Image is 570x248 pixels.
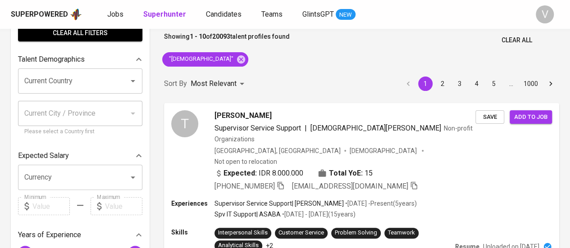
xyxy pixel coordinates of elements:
[400,77,559,91] nav: pagination navigation
[171,110,198,137] div: T
[18,226,142,244] div: Years of Experience
[498,32,536,49] button: Clear All
[281,210,356,219] p: • [DATE] - [DATE] ( 15 years )
[171,199,214,208] p: Experiences
[127,171,139,184] button: Open
[214,110,272,121] span: [PERSON_NAME]
[18,50,142,68] div: Talent Demographics
[218,229,268,237] div: Interpersonal Skills
[171,228,214,237] p: Skills
[214,199,344,208] p: Supervisor Service Support | [PERSON_NAME]
[143,9,188,20] a: Superhunter
[521,77,541,91] button: Go to page 1000
[107,10,123,18] span: Jobs
[214,210,281,219] p: Spv IT Support | ASABA
[305,123,307,134] span: |
[278,229,324,237] div: Customer Service
[223,168,257,179] b: Expected:
[480,112,500,122] span: Save
[143,10,186,18] b: Superhunter
[470,77,484,91] button: Go to page 4
[164,32,290,49] p: Showing of talent profiles found
[214,168,303,179] div: IDR 8.000.000
[487,77,501,91] button: Go to page 5
[190,33,206,40] b: 1 - 10
[206,10,242,18] span: Candidates
[214,125,473,143] span: Non-profit Organizations
[32,197,70,215] input: Value
[365,168,373,179] span: 15
[18,147,142,165] div: Expected Salary
[18,230,81,240] p: Years of Experience
[25,27,135,39] span: Clear All filters
[261,9,284,20] a: Teams
[191,78,237,89] p: Most Relevant
[543,77,558,91] button: Go to next page
[164,78,187,89] p: Sort By
[162,55,239,63] span: "[DEMOGRAPHIC_DATA]"
[335,229,377,237] div: Problem Solving
[344,199,417,208] p: • [DATE] - Present ( 5 years )
[105,197,142,215] input: Value
[302,10,334,18] span: GlintsGPT
[206,9,243,20] a: Candidates
[510,110,552,124] button: Add to job
[336,10,356,19] span: NEW
[504,79,518,88] div: …
[18,25,142,41] button: Clear All filters
[214,157,277,166] p: Not open to relocation
[11,9,68,20] div: Superpowered
[514,112,547,122] span: Add to job
[536,5,554,23] div: V
[388,229,415,237] div: Teamwork
[24,127,136,136] p: Please select a Country first
[350,146,418,155] span: [DEMOGRAPHIC_DATA]
[310,124,441,132] span: [DEMOGRAPHIC_DATA][PERSON_NAME]
[18,54,85,65] p: Talent Demographics
[214,146,341,155] div: [GEOGRAPHIC_DATA], [GEOGRAPHIC_DATA]
[502,35,532,46] span: Clear All
[475,110,504,124] button: Save
[162,52,248,67] div: "[DEMOGRAPHIC_DATA]"
[18,150,69,161] p: Expected Salary
[452,77,467,91] button: Go to page 3
[214,182,275,190] span: [PHONE_NUMBER]
[418,77,433,91] button: page 1
[329,168,363,179] b: Total YoE:
[191,76,247,92] div: Most Relevant
[11,8,82,21] a: Superpoweredapp logo
[435,77,450,91] button: Go to page 2
[70,8,82,21] img: app logo
[261,10,283,18] span: Teams
[214,124,301,132] span: Supervisor Service Support
[292,182,408,190] span: [EMAIL_ADDRESS][DOMAIN_NAME]
[212,33,230,40] b: 20093
[127,75,139,87] button: Open
[107,9,125,20] a: Jobs
[302,9,356,20] a: GlintsGPT NEW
